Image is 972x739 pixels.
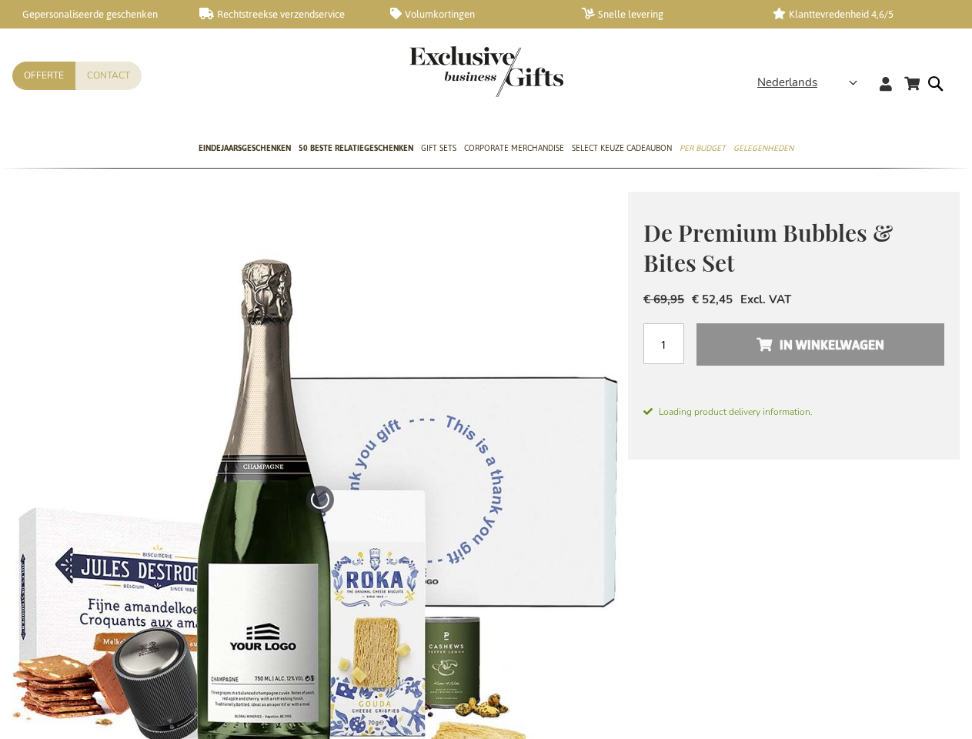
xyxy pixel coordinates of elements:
[421,140,456,156] span: Gift Sets
[8,8,175,21] a: Gepersonaliseerde geschenken
[643,405,944,419] span: Loading product delivery information.
[75,62,142,90] a: Contact
[733,140,793,156] span: Gelegenheden
[199,8,366,21] a: Rechtstreekse verzendservice
[464,140,564,156] span: Corporate Merchandise
[464,130,564,169] a: Corporate Merchandise
[199,140,291,156] span: Eindejaarsgeschenken
[421,130,456,169] a: Gift Sets
[643,323,684,364] input: Aantal
[757,74,817,92] span: Nederlands
[733,130,793,169] a: Gelegenheden
[390,8,557,21] a: Volumkortingen
[680,140,726,156] span: Per Budget
[299,140,413,156] span: 50 beste relatiegeschenken
[199,130,291,169] a: Eindejaarsgeschenken
[773,8,940,21] a: Klanttevredenheid 4,6/5
[409,46,563,97] img: Exclusive Business gifts logo
[582,8,749,21] a: Snelle levering
[12,62,75,90] a: Offerte
[572,130,672,169] a: Select Keuze Cadeaubon
[740,292,791,307] span: Excl. VAT
[299,130,413,169] a: 50 beste relatiegeschenken
[643,217,893,278] span: De Premium Bubbles & Bites Set
[692,292,733,307] span: € 52,45
[409,46,486,97] a: store logo
[572,140,672,156] span: Select Keuze Cadeaubon
[643,292,684,307] span: € 69,95
[680,130,726,169] a: Per Budget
